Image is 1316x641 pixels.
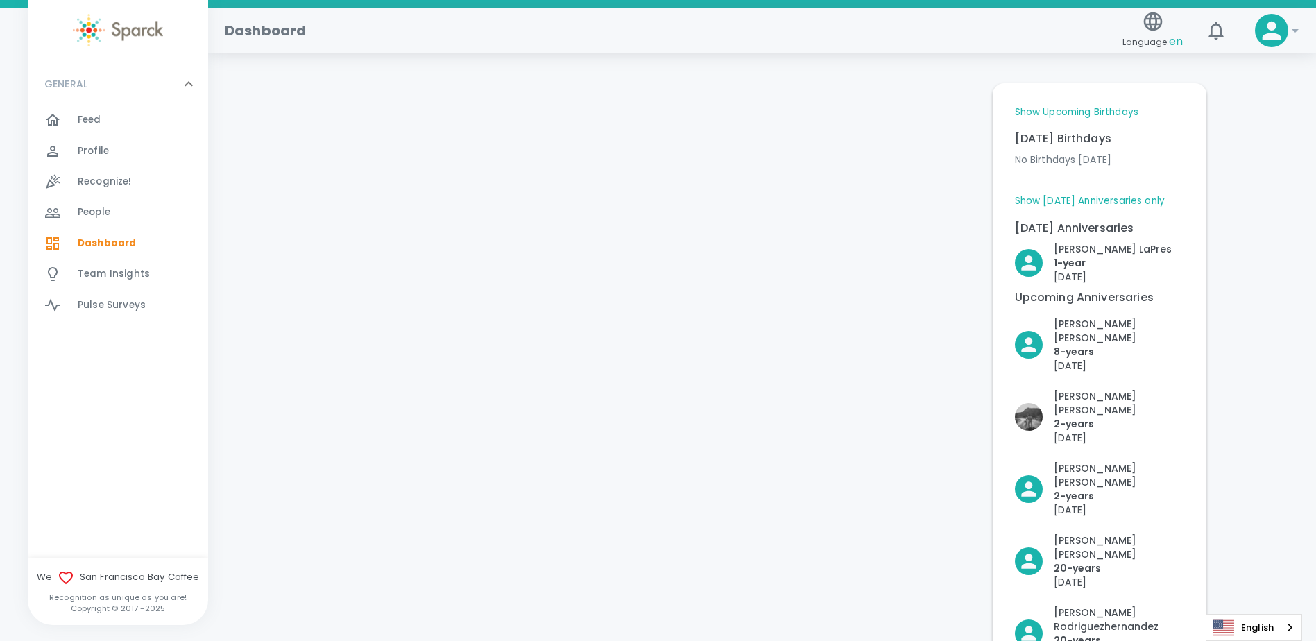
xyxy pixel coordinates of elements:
p: 2- years [1054,417,1184,431]
span: Language: [1122,33,1183,51]
button: Language:en [1117,6,1188,55]
div: GENERAL [28,105,208,326]
p: 1- year [1054,256,1172,270]
p: [PERSON_NAME] [PERSON_NAME] [1054,533,1184,561]
div: GENERAL [28,63,208,105]
a: Pulse Surveys [28,290,208,320]
p: 20- years [1054,561,1184,575]
span: Feed [78,113,101,127]
h1: Dashboard [225,19,306,42]
div: Click to Recognize! [1004,522,1184,589]
p: 2- years [1054,489,1184,503]
a: Recognize! [28,166,208,197]
a: People [28,197,208,228]
img: Picture of Brandon Algarin [1015,403,1043,431]
span: Pulse Surveys [78,298,146,312]
span: People [78,205,110,219]
p: [PERSON_NAME] Rodriguezhernandez [1054,606,1184,633]
a: Show Upcoming Birthdays [1015,105,1138,119]
p: Recognition as unique as you are! [28,592,208,603]
img: Sparck logo [73,14,163,46]
a: Feed [28,105,208,135]
p: [DATE] Birthdays [1015,130,1184,147]
div: Click to Recognize! [1004,231,1172,284]
p: [PERSON_NAME] [PERSON_NAME] [1054,461,1184,489]
span: Dashboard [78,237,136,250]
button: Click to Recognize! [1015,461,1184,517]
button: Click to Recognize! [1015,242,1172,284]
p: [PERSON_NAME] LaPres [1054,242,1172,256]
p: [PERSON_NAME] [PERSON_NAME] [1054,389,1184,417]
span: Team Insights [78,267,150,281]
p: [PERSON_NAME] [PERSON_NAME] [1054,317,1184,345]
span: We San Francisco Bay Coffee [28,570,208,586]
div: Click to Recognize! [1004,306,1184,373]
button: Click to Recognize! [1015,317,1184,373]
p: Copyright © 2017 - 2025 [28,603,208,614]
p: GENERAL [44,77,87,91]
p: [DATE] [1054,270,1172,284]
button: Click to Recognize! [1015,389,1184,445]
p: Upcoming Anniversaries [1015,289,1184,306]
a: Profile [28,136,208,166]
div: Language [1206,614,1302,641]
div: Click to Recognize! [1004,378,1184,445]
a: Show [DATE] Anniversaries only [1015,194,1165,208]
p: 8- years [1054,345,1184,359]
p: [DATE] [1054,503,1184,517]
p: [DATE] [1054,575,1184,589]
p: [DATE] [1054,431,1184,445]
p: No Birthdays [DATE] [1015,153,1184,166]
aside: Language selected: English [1206,614,1302,641]
a: English [1206,615,1301,640]
div: Click to Recognize! [1004,450,1184,517]
a: Dashboard [28,228,208,259]
p: [DATE] Anniversaries [1015,220,1184,237]
span: Profile [78,144,109,158]
p: [DATE] [1054,359,1184,373]
button: Click to Recognize! [1015,533,1184,589]
a: Sparck logo [28,14,208,46]
span: Recognize! [78,175,132,189]
a: Team Insights [28,259,208,289]
span: en [1169,33,1183,49]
